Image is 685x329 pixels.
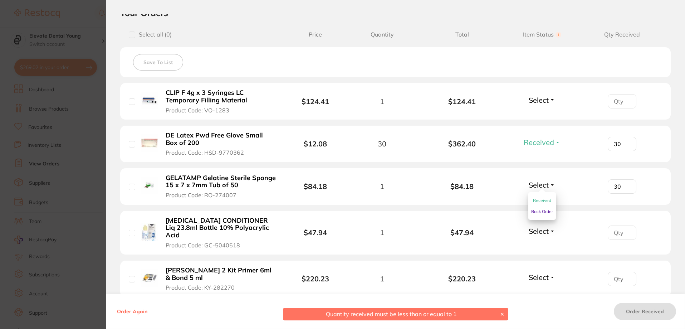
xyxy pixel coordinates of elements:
[529,227,549,236] span: Select
[166,174,276,189] b: GELATAMP Gelatine Sterile Sponge 15 x 7 x 7mm Tub of 50
[163,89,278,114] button: CLIP F 4g x 3 Syringes LC Temporary Filling Material Product Code: VO-1283
[498,311,507,318] button: ✕
[529,180,549,189] span: Select
[380,228,384,237] span: 1
[529,273,549,282] span: Select
[422,228,502,237] b: $47.94
[166,132,276,146] b: DE Latex Pwd Free Glove Small Box of 200
[527,273,557,282] button: Select
[304,139,327,148] b: $12.08
[422,140,502,148] b: $362.40
[163,174,278,199] button: GELATAMP Gelatine Sterile Sponge 15 x 7 x 7mm Tub of 50 Product Code: RO-274007
[115,308,150,315] button: Order Again
[163,217,278,249] button: [MEDICAL_DATA] CONDITIONER Liq 23.8ml Bottle 10% Polyacrylic Acid Product Code: GC-5040518
[531,209,553,214] span: Back Order
[422,182,502,190] b: $84.18
[527,227,557,236] button: Select
[422,31,502,38] span: Total
[524,138,554,147] span: Received
[166,267,276,281] b: [PERSON_NAME] 2 Kit Primer 6ml & Bond 5 ml
[608,272,636,286] input: Qty
[304,228,327,237] b: $47.94
[166,192,236,198] span: Product Code: RO-274007
[302,274,329,283] b: $220.23
[529,96,549,105] span: Select
[166,89,276,104] b: CLIP F 4g x 3 Syringes LC Temporary Filling Material
[614,303,676,320] button: Order Received
[531,206,553,217] button: Back Order
[141,134,158,152] img: DE Latex Pwd Free Glove Small Box of 200
[422,275,502,283] b: $220.23
[133,54,183,71] button: Save To List
[608,226,636,240] input: Qty
[533,198,551,203] span: Received
[378,140,386,148] span: 30
[141,177,158,194] img: GELATAMP Gelatine Sterile Sponge 15 x 7 x 7mm Tub of 50
[289,31,342,38] span: Price
[166,149,244,156] span: Product Code: HSD-9770362
[304,182,327,191] b: $84.18
[582,31,662,38] span: Qty Received
[302,97,329,106] b: $124.41
[141,269,158,287] img: SE BOND 2 Kit Primer 6ml & Bond 5 ml
[166,284,235,291] span: Product Code: KY-282270
[141,92,158,110] img: CLIP F 4g x 3 Syringes LC Temporary Filling Material
[163,266,278,291] button: [PERSON_NAME] 2 Kit Primer 6ml & Bond 5 ml Product Code: KY-282270
[380,275,384,283] span: 1
[527,180,557,189] button: Select
[141,223,158,241] img: DENTIN CONDITIONER Liq 23.8ml Bottle 10% Polyacrylic Acid
[380,182,384,190] span: 1
[380,97,384,106] span: 1
[502,31,582,38] span: Item Status
[166,217,276,239] b: [MEDICAL_DATA] CONDITIONER Liq 23.8ml Bottle 10% Polyacrylic Acid
[422,97,502,106] b: $124.41
[522,138,563,147] button: Received
[533,195,551,206] button: Received
[166,242,240,248] span: Product Code: GC-5040518
[135,31,172,38] span: Select all ( 0 )
[342,31,422,38] span: Quantity
[166,107,229,113] span: Product Code: VO-1283
[608,179,636,194] input: Qty
[608,94,636,108] input: Qty
[608,137,636,151] input: Qty
[163,131,278,156] button: DE Latex Pwd Free Glove Small Box of 200 Product Code: HSD-9770362
[527,96,557,105] button: Select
